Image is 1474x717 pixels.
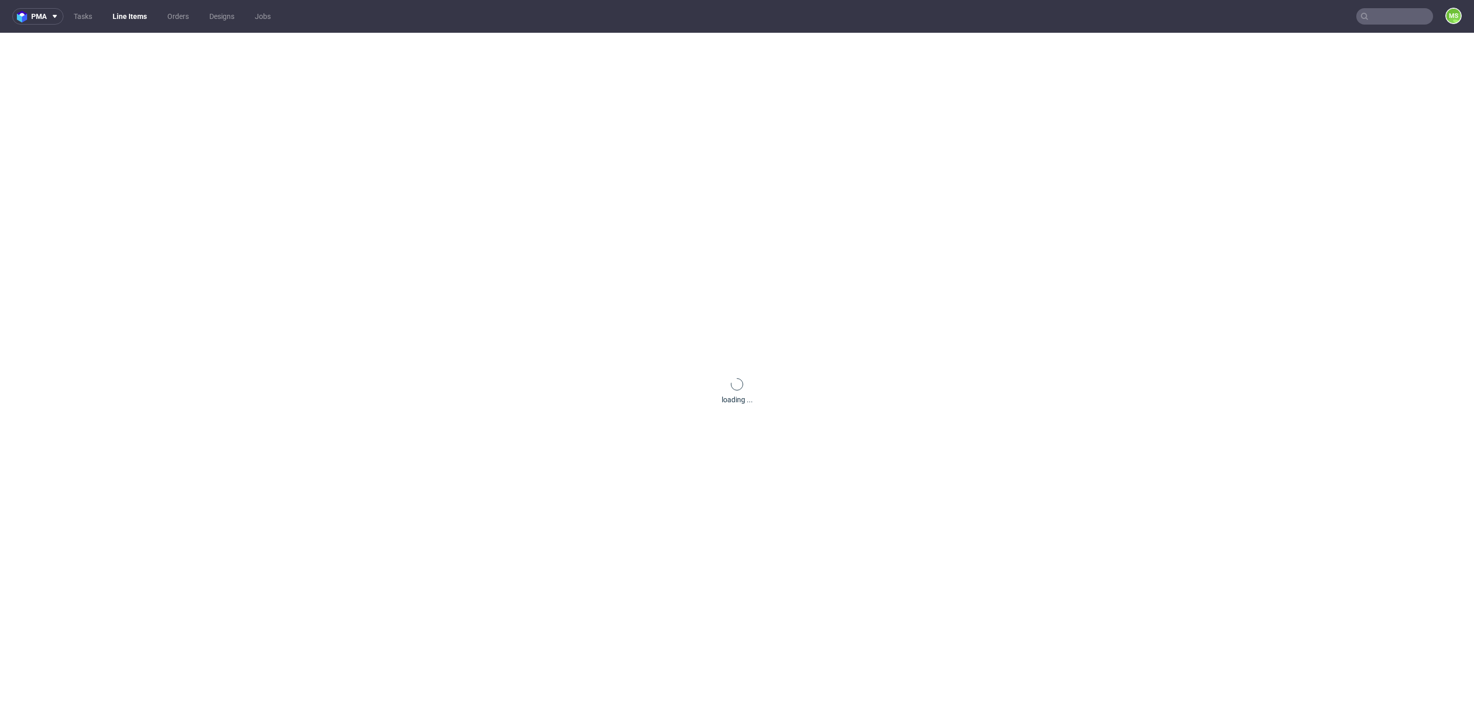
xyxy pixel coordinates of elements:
a: Orders [161,8,195,25]
span: pma [31,13,47,20]
div: loading ... [722,395,753,405]
button: pma [12,8,63,25]
a: Tasks [68,8,98,25]
figcaption: MS [1446,9,1461,23]
a: Jobs [249,8,277,25]
a: Designs [203,8,241,25]
img: logo [17,11,31,23]
a: Line Items [106,8,153,25]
